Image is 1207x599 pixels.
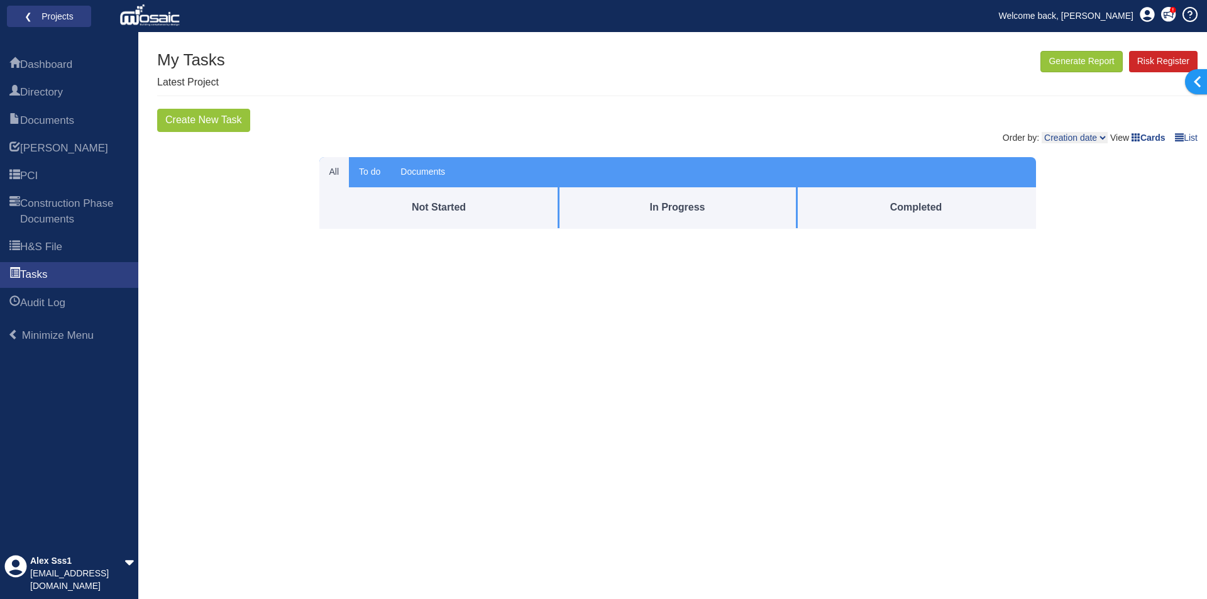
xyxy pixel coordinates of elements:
[9,85,20,101] span: Directory
[9,197,20,228] span: Construction Phase Documents
[9,58,20,73] span: Dashboard
[8,329,19,340] span: Minimize Menu
[15,8,83,25] a: ❮ Projects
[157,51,225,69] h1: My Tasks
[20,141,108,156] span: HARI
[20,85,63,100] span: Directory
[9,240,20,255] span: H&S File
[119,3,183,28] img: logo_white.png
[157,75,225,90] p: Latest Project
[30,568,124,593] div: [EMAIL_ADDRESS][DOMAIN_NAME]
[9,268,20,283] span: Tasks
[20,196,129,227] span: Construction Phase Documents
[558,188,796,221] th: In Progress
[30,555,124,568] div: Alex Sss1
[320,188,558,221] th: Not Started
[20,295,65,310] span: Audit Log
[20,267,47,282] span: Tasks
[20,113,74,128] span: Documents
[20,57,72,72] span: Dashboard
[989,6,1143,25] a: Welcome back, [PERSON_NAME]
[9,169,20,184] span: PCI
[1132,133,1166,143] span: Cards
[349,157,390,187] button: To do
[390,157,455,187] button: Documents
[1175,133,1198,143] span: List
[796,188,1035,221] th: Completed
[1040,51,1122,72] button: Generate Report
[1129,51,1198,72] a: Risk Register
[20,239,62,255] span: H&S File
[319,157,350,187] button: All
[22,329,94,341] span: Minimize Menu
[157,109,250,132] button: Create New Task
[20,168,38,184] span: PCI
[9,296,20,311] span: Audit Log
[1003,133,1039,143] span: Order by:
[4,555,27,593] div: Profile
[9,141,20,157] span: HARI
[1110,133,1129,143] span: View
[9,114,20,129] span: Documents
